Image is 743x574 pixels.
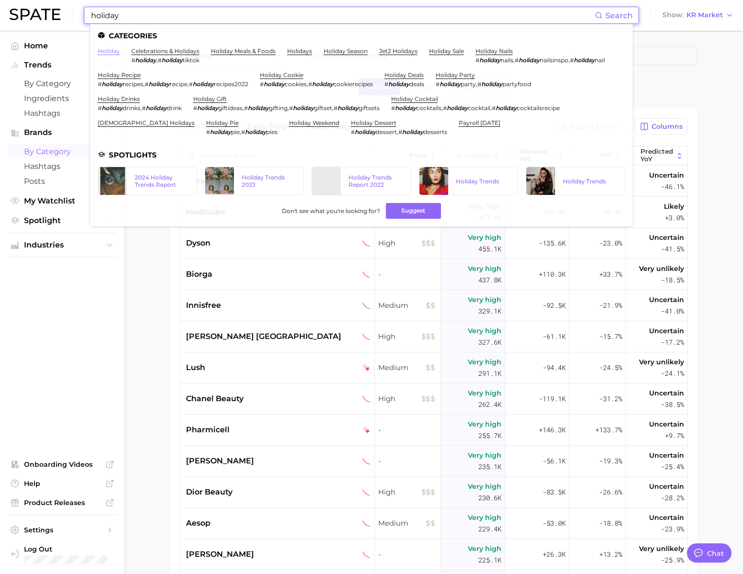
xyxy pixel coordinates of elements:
[102,80,123,88] em: holiday
[496,104,517,112] em: holiday
[123,80,143,88] span: recipes
[231,128,240,135] span: pie
[8,125,117,140] button: Brands
[287,47,312,55] a: holidays
[266,128,278,135] span: pies
[24,61,101,69] span: Trends
[378,393,437,405] span: High
[540,56,569,64] span: nailsinspo
[24,216,101,225] span: Spotlight
[599,518,622,529] span: -18.8%
[661,492,684,504] span: -28.2%
[526,167,625,195] a: Holiday Trends
[351,128,447,135] div: ,
[142,104,146,112] span: #
[515,56,519,64] span: #
[149,80,170,88] em: holiday
[378,486,437,498] span: High
[429,47,464,55] a: holiday sale
[241,128,245,135] span: #
[468,104,490,112] span: cocktail
[478,430,501,441] span: 255.7k
[289,119,339,126] a: holiday weekend
[543,331,566,342] span: -61.1k
[599,300,622,311] span: -21.9%
[8,144,117,159] a: by Category
[595,424,622,436] span: +133.7%
[478,461,501,473] span: 235.1k
[289,104,293,112] span: #
[388,80,409,88] em: holiday
[98,151,625,159] li: Spotlights
[660,9,736,22] button: ShowKR Market
[193,80,214,88] em: holiday
[626,146,687,165] button: Predicted YoY
[186,518,210,529] span: aesop
[244,104,248,112] span: #
[180,321,687,352] button: [PERSON_NAME] [GEOGRAPHIC_DATA]sustained declinerHighVery high327.6k-61.1k-15.7%Uncertain-17.2%
[468,387,501,399] span: Very high
[180,477,687,508] button: dior beautysustained declinerHighVery high230.6k-83.5k-26.6%Uncertain-28.2%
[447,104,468,112] em: holiday
[570,56,574,64] span: #
[98,47,120,55] a: holiday
[24,147,101,156] span: by Category
[478,305,501,317] span: 329.1k
[186,424,230,436] span: pharmicell
[186,455,254,467] span: [PERSON_NAME]
[98,119,195,126] a: [DEMOGRAPHIC_DATA] holidays
[24,109,101,118] span: Hashtags
[180,383,687,415] button: chanel beautysustained declinerHighVery high262.4k-119.1k-31.2%Uncertain-38.5%
[186,362,205,373] span: lush
[595,56,605,64] span: nail
[264,80,285,88] em: holiday
[468,543,501,554] span: Very high
[8,174,117,189] a: Posts
[384,80,388,88] span: #
[476,56,605,64] div: , ,
[145,80,149,88] span: #
[8,213,117,228] a: Spotlight
[402,128,423,135] em: holiday
[186,300,221,311] span: innisfree
[599,237,622,249] span: -23.0%
[436,80,531,88] div: ,
[131,47,199,55] a: celebrations & holidays
[24,177,101,186] span: Posts
[661,181,684,192] span: -46.1%
[459,119,500,126] a: payroll [DATE]
[539,424,566,436] span: +146.3k
[293,104,314,112] em: holiday
[8,76,117,91] a: by Category
[661,461,684,473] span: -25.4%
[206,128,278,135] div: ,
[639,543,684,554] span: Very unlikely
[206,128,210,135] span: #
[661,305,684,317] span: -41.0%
[98,167,197,195] a: 2024 Holiday Trends Report
[24,196,101,205] span: My Watchlist
[260,80,264,88] span: #
[649,232,684,243] span: Uncertain
[468,232,501,243] span: Very high
[416,104,441,112] span: cocktails
[193,95,227,102] a: holiday gift
[599,455,622,467] span: -19.3%
[391,104,560,112] div: , ,
[605,11,633,20] span: Search
[539,393,566,405] span: -119.1k
[24,498,101,507] span: Product Releases
[384,71,424,79] a: holiday deals
[478,368,501,379] span: 291.1k
[362,519,371,528] img: sustained decliner
[362,488,371,496] img: sustained decliner
[98,95,140,102] a: holiday drinks
[131,56,135,64] span: #
[348,174,403,188] div: Holiday Trends Report 2022
[98,32,625,40] li: Categories
[98,104,102,112] span: #
[162,56,183,64] em: holiday
[563,178,617,185] div: Holiday Trends
[649,481,684,492] span: Uncertain
[378,549,437,560] span: -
